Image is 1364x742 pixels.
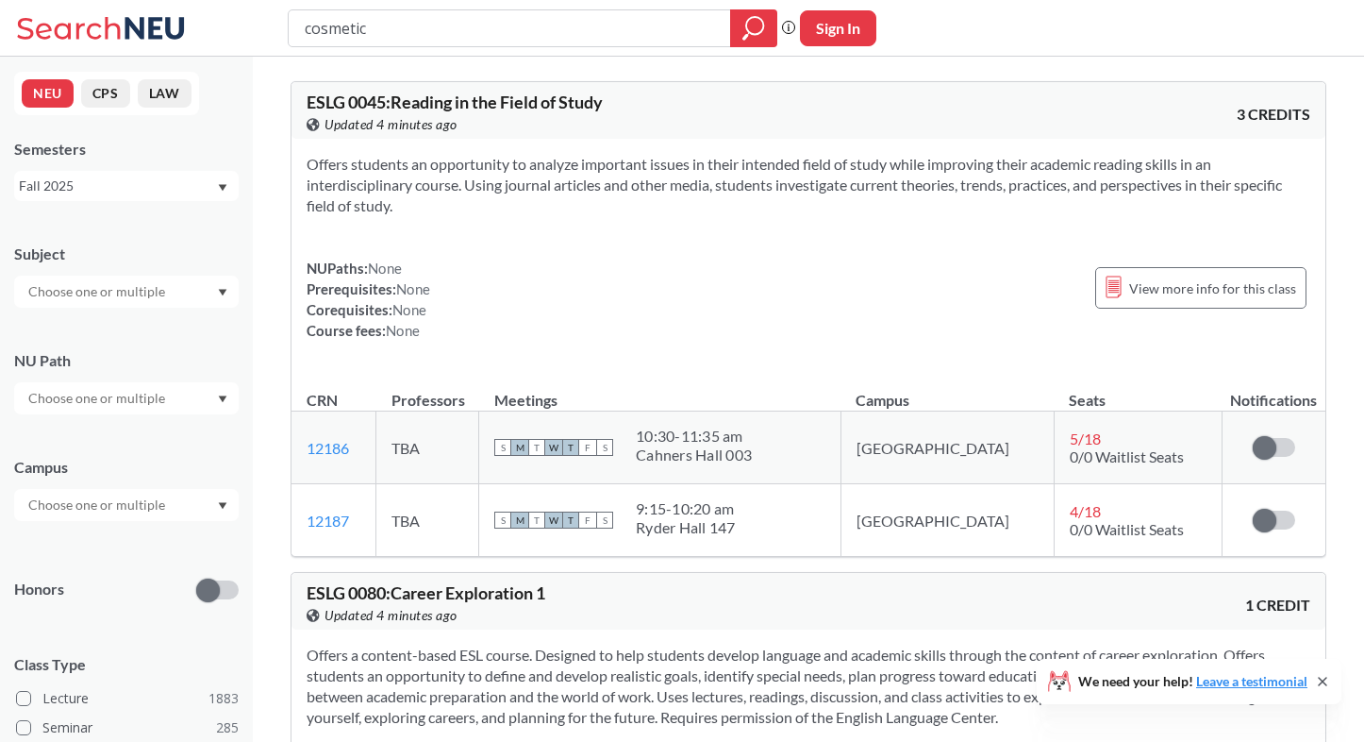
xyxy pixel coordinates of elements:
button: LAW [138,79,191,108]
span: 4 / 18 [1070,502,1101,520]
span: We need your help! [1078,675,1307,688]
label: Lecture [16,686,239,711]
svg: Dropdown arrow [218,396,227,403]
div: Fall 2025Dropdown arrow [14,171,239,201]
input: Choose one or multiple [19,387,177,410]
svg: Dropdown arrow [218,184,227,192]
input: Choose one or multiple [19,280,177,303]
span: 285 [216,717,239,738]
svg: magnifying glass [742,15,765,42]
span: 1883 [208,688,239,709]
a: 12186 [307,439,349,457]
div: Dropdown arrow [14,489,239,521]
div: NU Path [14,350,239,371]
th: Campus [840,371,1054,412]
div: Ryder Hall 147 [636,518,736,537]
span: None [392,301,426,318]
div: 10:30 - 11:35 am [636,427,752,446]
button: CPS [81,79,130,108]
div: 9:15 - 10:20 am [636,499,736,518]
td: [GEOGRAPHIC_DATA] [840,484,1054,557]
th: Notifications [1222,371,1325,412]
section: Offers students an opportunity to analyze important issues in their intended field of study while... [307,154,1310,216]
p: Honors [14,579,64,600]
span: None [368,260,402,277]
div: Dropdown arrow [14,276,239,308]
span: ESLG 0080 : Career Exploration 1 [307,582,545,603]
span: 0/0 Waitlist Seats [1070,447,1184,465]
div: CRN [307,390,338,411]
span: 3 CREDITS [1237,104,1310,125]
span: S [494,439,511,456]
span: 5 / 18 [1070,430,1101,447]
span: W [545,439,562,456]
svg: Dropdown arrow [218,502,227,510]
span: T [528,439,545,456]
th: Seats [1054,371,1222,412]
div: Campus [14,457,239,478]
span: F [579,512,596,529]
td: TBA [376,484,479,557]
div: magnifying glass [730,9,777,47]
div: Dropdown arrow [14,382,239,414]
span: S [596,512,613,529]
button: NEU [22,79,74,108]
span: Updated 4 minutes ago [324,114,457,135]
div: NUPaths: Prerequisites: Corequisites: Course fees: [307,258,430,341]
span: S [494,512,511,529]
span: 0/0 Waitlist Seats [1070,520,1184,538]
div: Fall 2025 [19,176,216,196]
span: View more info for this class [1129,277,1296,300]
span: T [562,512,579,529]
button: Sign In [800,10,876,46]
svg: Dropdown arrow [218,289,227,296]
span: W [545,512,562,529]
span: None [386,322,420,339]
div: Subject [14,244,239,264]
span: Class Type [14,654,239,675]
td: TBA [376,412,479,484]
label: Seminar [16,716,239,740]
span: None [396,280,430,297]
span: S [596,439,613,456]
span: F [579,439,596,456]
span: Updated 4 minutes ago [324,605,457,626]
div: Semesters [14,139,239,160]
input: Choose one or multiple [19,494,177,516]
div: Cahners Hall 003 [636,446,752,464]
span: T [528,512,545,529]
span: M [511,512,528,529]
section: Offers a content-based ESL course. Designed to help students develop language and academic skills... [307,645,1310,728]
td: [GEOGRAPHIC_DATA] [840,412,1054,484]
span: T [562,439,579,456]
span: ESLG 0045 : Reading in the Field of Study [307,92,603,112]
a: Leave a testimonial [1196,673,1307,689]
th: Professors [376,371,479,412]
input: Class, professor, course number, "phrase" [303,12,717,44]
a: 12187 [307,512,349,530]
th: Meetings [479,371,841,412]
span: 1 CREDIT [1245,595,1310,616]
span: M [511,439,528,456]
